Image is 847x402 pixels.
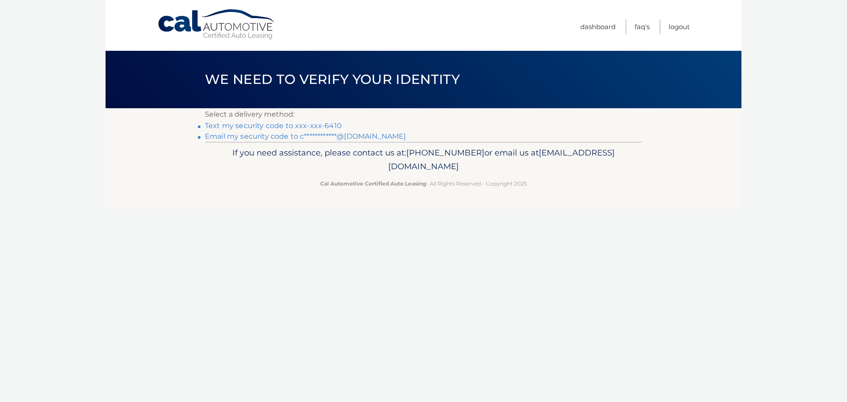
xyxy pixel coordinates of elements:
strong: Cal Automotive Certified Auto Leasing [320,180,426,187]
p: Select a delivery method: [205,108,642,121]
a: Logout [669,19,690,34]
a: Text my security code to xxx-xxx-6410 [205,121,342,130]
span: [PHONE_NUMBER] [406,148,484,158]
a: Dashboard [580,19,616,34]
a: FAQ's [635,19,650,34]
p: If you need assistance, please contact us at: or email us at [211,146,636,174]
p: - All Rights Reserved - Copyright 2025 [211,179,636,188]
a: Cal Automotive [157,9,276,40]
span: We need to verify your identity [205,71,460,87]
